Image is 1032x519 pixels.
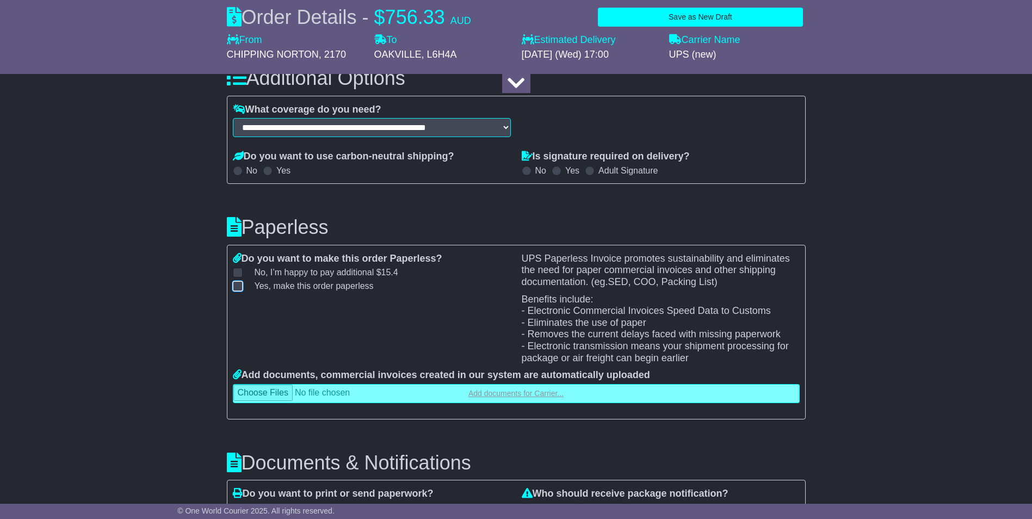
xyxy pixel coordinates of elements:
span: © One World Courier 2025. All rights reserved. [177,506,335,515]
div: UPS (new) [669,49,806,61]
label: Do you want to print or send paperwork? [233,488,434,500]
div: [DATE] (Wed) 17:00 [522,49,658,61]
span: No [255,268,398,277]
h3: Additional Options [227,67,806,89]
span: , L6H4A [422,49,457,60]
h3: Documents & Notifications [227,452,806,474]
label: Is signature required on delivery? [522,151,690,163]
label: Estimated Delivery [522,34,658,46]
h3: Paperless [227,217,806,238]
span: OAKVILLE [374,49,422,60]
span: , I’m happy to pay additional $ [265,268,398,277]
a: Add documents for Carrier... [233,384,800,403]
label: Send [246,503,267,513]
span: $ [374,6,385,28]
span: AUD [450,15,471,26]
label: Print [286,503,304,513]
label: What coverage do you need? [233,104,381,116]
p: Benefits include: - Electronic Commercial Invoices Speed Data to Customs - Eliminates the use of ... [522,294,800,364]
label: Who should receive package notification? [522,488,728,500]
div: Order Details - [227,5,471,29]
label: Yes [276,165,291,176]
label: Do you want to make this order Paperless? [233,253,442,265]
label: To [374,34,397,46]
span: 756.33 [385,6,445,28]
label: Add documents, commercial invoices created in our system are automatically uploaded [233,369,650,381]
label: Carrier Name [669,34,740,46]
label: Receiver [535,503,570,513]
label: No [246,165,257,176]
span: , 2170 [319,49,346,60]
label: Do you want to use carbon-neutral shipping? [233,151,454,163]
p: UPS Paperless Invoice promotes sustainability and eliminates the need for paper commercial invoic... [522,253,800,288]
label: No [535,165,546,176]
label: From [227,34,262,46]
button: Save as New Draft [598,8,802,27]
label: Sender [589,503,617,513]
label: Yes [565,165,579,176]
span: 15.4 [381,268,398,277]
span: CHIPPING NORTON [227,49,319,60]
label: Your Account [635,503,687,513]
label: Adult Signature [598,165,658,176]
label: Yes, make this order paperless [241,281,374,291]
